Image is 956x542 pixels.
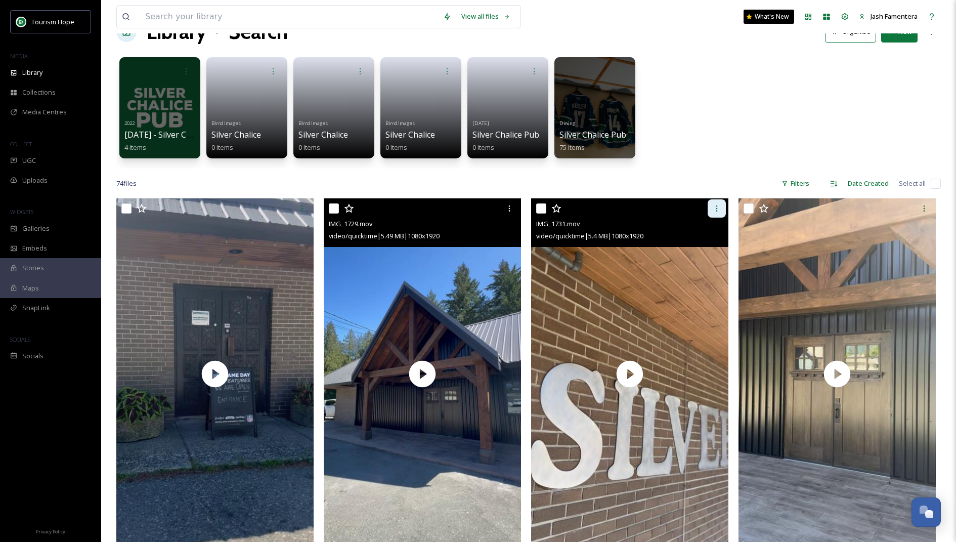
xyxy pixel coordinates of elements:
[22,156,36,165] span: UGC
[385,120,415,127] span: Blrrd Images
[559,143,585,152] span: 75 items
[843,174,894,193] div: Date Created
[36,525,65,537] a: Privacy Policy
[298,143,320,152] span: 0 items
[899,179,926,188] span: Select all
[298,120,328,127] span: Blrrd Images
[22,176,48,185] span: Uploads
[385,143,407,152] span: 0 items
[16,17,26,27] img: logo.png
[22,224,50,233] span: Galleries
[124,117,208,152] a: 2022[DATE] - Silver Chalice4 items
[298,117,348,152] a: Blrrd ImagesSilver Chalice0 items
[559,120,576,127] span: Dining
[116,179,137,188] span: 74 file s
[854,7,923,26] a: Jash Famentera
[298,129,348,140] span: Silver Chalice
[22,88,56,97] span: Collections
[911,497,941,527] button: Open Chat
[211,143,233,152] span: 0 items
[124,143,146,152] span: 4 items
[385,117,435,152] a: Blrrd ImagesSilver Chalice0 items
[211,117,261,152] a: Blrrd ImagesSilver Chalice0 items
[871,12,918,21] span: Jash Famentera
[456,7,515,26] a: View all files
[10,208,33,216] span: WIDGETS
[22,68,42,77] span: Library
[124,129,208,140] span: [DATE] - Silver Chalice
[472,129,539,140] span: Silver Chalice Pub
[36,528,65,535] span: Privacy Policy
[559,129,626,140] span: Silver Chalice Pub
[744,10,794,24] a: What's New
[211,129,261,140] span: Silver Chalice
[536,219,580,228] span: IMG_1731.mov
[10,140,32,148] span: COLLECT
[10,336,30,343] span: SOCIALS
[31,17,74,26] span: Tourism Hope
[385,129,435,140] span: Silver Chalice
[472,143,494,152] span: 0 items
[472,117,539,152] a: [DATE]Silver Chalice Pub0 items
[559,117,626,152] a: DiningSilver Chalice Pub75 items
[10,52,28,60] span: MEDIA
[22,303,50,313] span: SnapLink
[22,351,44,361] span: Socials
[22,107,67,117] span: Media Centres
[329,219,372,228] span: IMG_1729.mov
[124,120,135,127] span: 2022
[22,243,47,253] span: Embeds
[140,6,438,28] input: Search your library
[22,263,44,273] span: Stories
[472,120,489,127] span: [DATE]
[776,174,814,193] div: Filters
[211,120,241,127] span: Blrrd Images
[22,283,39,293] span: Maps
[329,231,440,240] span: video/quicktime | 5.49 MB | 1080 x 1920
[536,231,643,240] span: video/quicktime | 5.4 MB | 1080 x 1920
